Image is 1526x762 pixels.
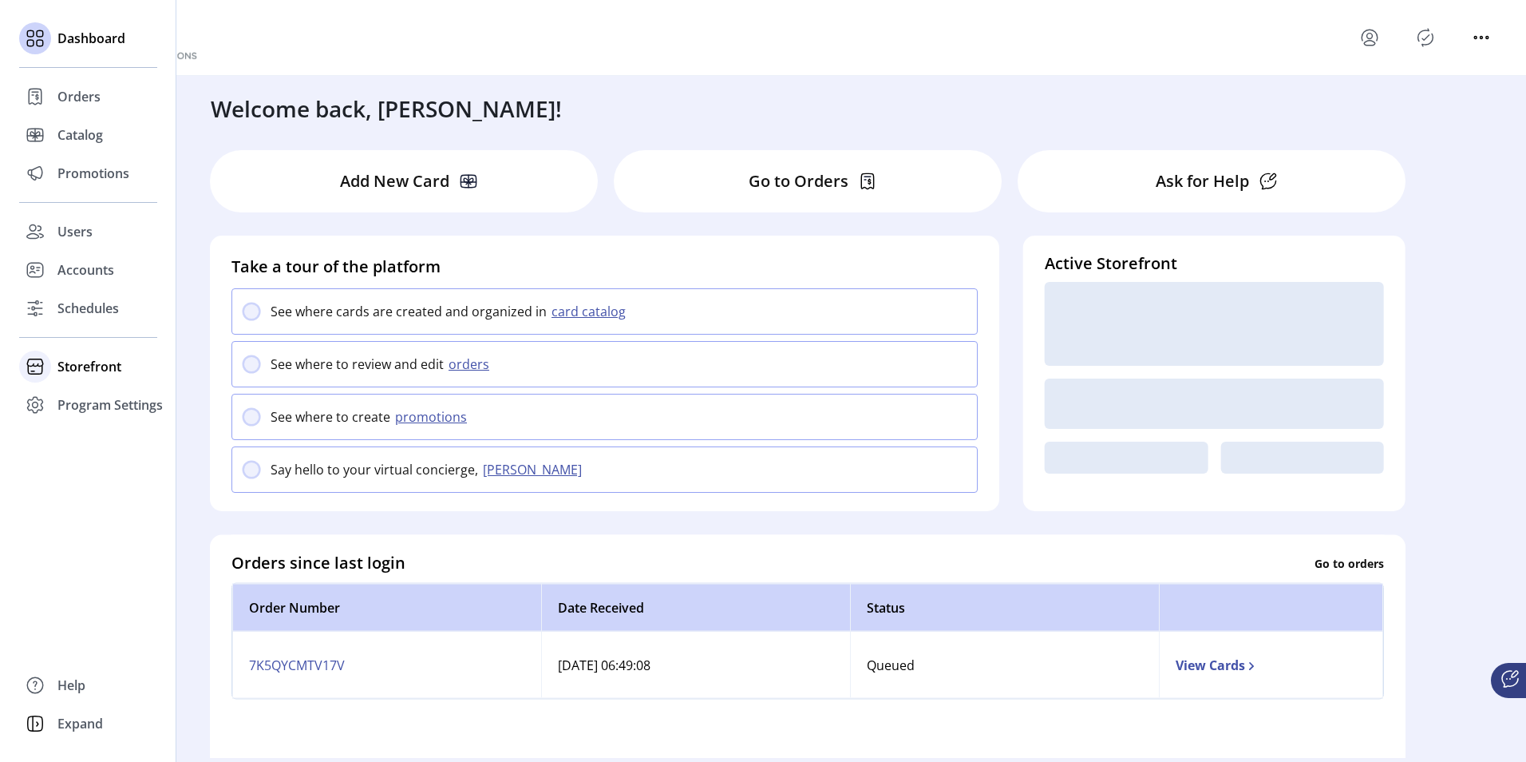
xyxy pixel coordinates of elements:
p: Go to orders [1314,554,1384,571]
button: Publisher Panel [1413,25,1438,50]
p: Add New Card [340,169,449,193]
p: See where to review and edit [271,355,444,374]
td: Queued [850,632,1159,698]
button: menu [1469,25,1494,50]
p: Ask for Help [1156,169,1249,193]
p: See where to create [271,407,390,427]
h4: Take a tour of the platform [231,255,978,279]
th: Date Received [541,584,850,632]
button: orders [444,355,499,374]
button: menu [1357,25,1382,50]
h3: Welcome back, [PERSON_NAME]! [211,92,562,125]
span: Users [57,222,93,241]
td: View Cards [1159,632,1383,698]
p: Go to Orders [749,169,848,193]
span: Catalog [57,125,103,145]
th: Order Number [232,584,541,632]
h4: Orders since last login [231,551,405,575]
td: [DATE] 06:49:08 [541,632,850,698]
span: Schedules [57,299,119,318]
button: [PERSON_NAME] [478,460,591,479]
button: card catalog [547,302,635,321]
span: Expand [57,714,103,733]
span: Promotions [57,164,129,183]
button: promotions [390,407,476,427]
p: Say hello to your virtual concierge, [271,460,478,479]
h4: Active Storefront [1045,252,1384,276]
span: Help [57,676,85,695]
span: Program Settings [57,395,163,415]
span: Storefront [57,357,121,376]
span: Dashboard [57,29,125,48]
th: Status [850,584,1159,632]
span: Orders [57,87,101,106]
span: Accounts [57,260,114,280]
td: 7K5QYCMTV17V [232,632,541,698]
p: See where cards are created and organized in [271,302,547,321]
